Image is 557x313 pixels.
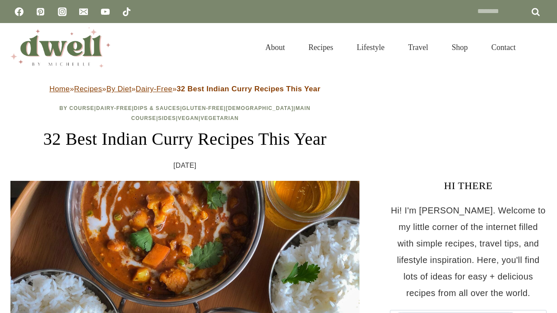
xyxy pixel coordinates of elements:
[59,105,310,121] span: | | | | | | | |
[158,115,176,121] a: Sides
[75,3,92,20] a: Email
[390,202,547,301] p: Hi! I'm [PERSON_NAME]. Welcome to my little corner of the internet filled with simple recipes, tr...
[254,32,297,63] a: About
[480,32,527,63] a: Contact
[54,3,71,20] a: Instagram
[440,32,480,63] a: Shop
[345,32,396,63] a: Lifestyle
[74,85,102,93] a: Recipes
[174,159,197,172] time: [DATE]
[532,40,547,55] button: View Search Form
[178,115,199,121] a: Vegan
[182,105,224,111] a: Gluten-Free
[106,85,131,93] a: By Diet
[201,115,239,121] a: Vegetarian
[297,32,345,63] a: Recipes
[254,32,527,63] nav: Primary Navigation
[396,32,440,63] a: Travel
[10,3,28,20] a: Facebook
[32,3,49,20] a: Pinterest
[177,85,320,93] strong: 32 Best Indian Curry Recipes This Year
[59,105,94,111] a: By Course
[96,105,132,111] a: Dairy-Free
[97,3,114,20] a: YouTube
[50,85,70,93] a: Home
[226,105,294,111] a: [DEMOGRAPHIC_DATA]
[10,27,111,67] img: DWELL by michelle
[10,126,359,152] h1: 32 Best Indian Curry Recipes This Year
[134,105,180,111] a: Dips & Sauces
[136,85,172,93] a: Dairy-Free
[390,178,547,193] h3: HI THERE
[50,85,321,93] span: » » » »
[118,3,135,20] a: TikTok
